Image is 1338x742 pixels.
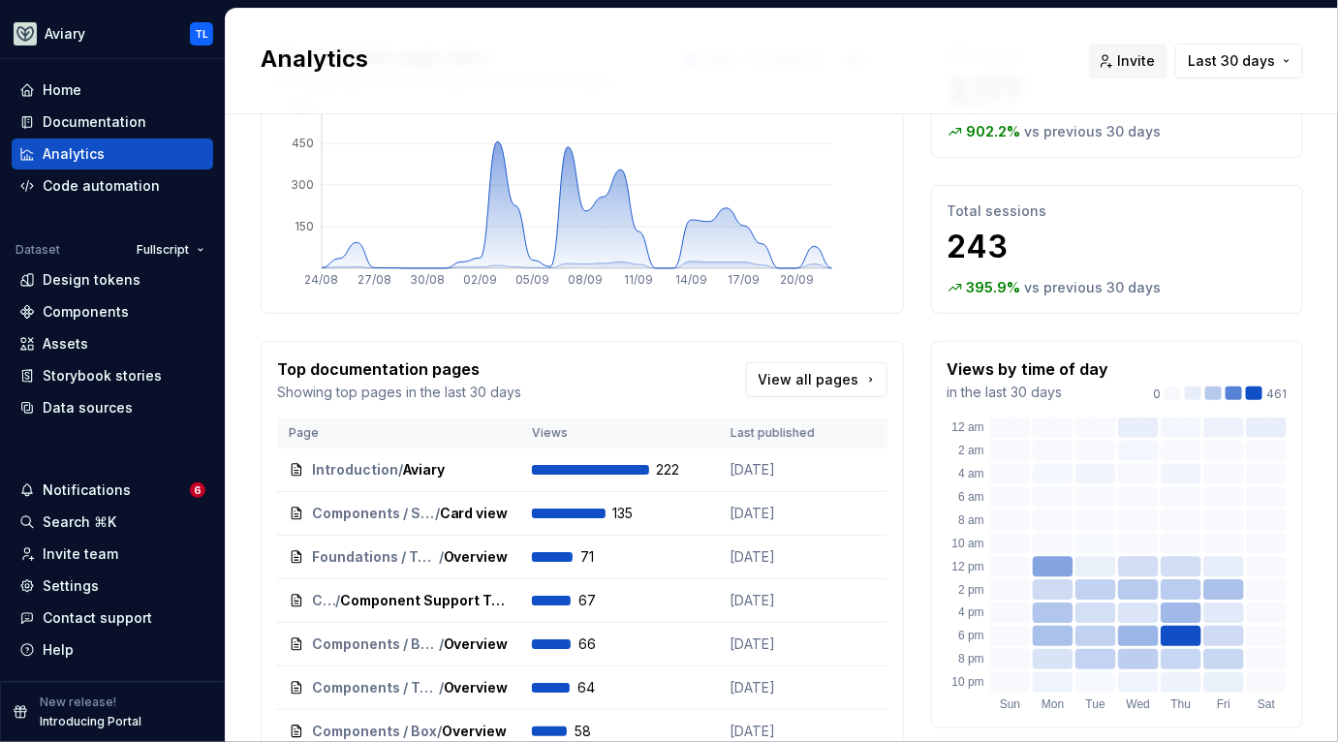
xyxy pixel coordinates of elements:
[1217,697,1230,711] text: Fri
[291,177,314,192] tspan: 300
[12,264,213,295] a: Design tokens
[12,634,213,665] button: Help
[1127,697,1150,711] text: Wed
[43,302,129,322] div: Components
[40,714,141,729] p: Introducing Portal
[12,392,213,423] a: Data sources
[439,547,444,567] span: /
[1171,697,1192,711] text: Thu
[335,591,340,610] span: /
[43,144,105,164] div: Analytics
[731,634,876,654] p: [DATE]
[277,383,521,402] p: Showing top pages in the last 30 days
[12,571,213,602] a: Settings
[1117,51,1155,71] span: Invite
[277,357,521,381] p: Top documentation pages
[128,236,213,263] button: Fullscript
[967,122,1021,141] p: 902.2 %
[12,75,213,106] a: Home
[195,26,208,42] div: TL
[958,630,984,643] text: 6 pm
[948,357,1109,381] p: Views by time of day
[746,362,887,397] a: View all pages
[731,547,876,567] p: [DATE]
[731,722,876,741] p: [DATE]
[12,296,213,327] a: Components
[312,634,439,654] span: Components / Button
[463,273,497,288] tspan: 02/09
[261,44,1066,75] h2: Analytics
[569,273,604,288] tspan: 08/09
[1175,44,1303,78] button: Last 30 days
[312,504,435,523] span: Components / Stickersheet
[43,608,152,628] div: Contact support
[340,591,509,610] span: Component Support Tables
[12,539,213,570] a: Invite team
[43,512,116,532] div: Search ⌘K
[305,273,339,288] tspan: 24/08
[12,170,213,201] a: Code automation
[731,460,876,479] p: [DATE]
[444,678,509,697] span: Overview
[43,366,162,386] div: Storybook stories
[1025,278,1162,297] p: vs previous 30 days
[1000,697,1020,711] text: Sun
[439,634,444,654] span: /
[958,653,984,666] text: 8 pm
[731,591,876,610] p: [DATE]
[190,482,205,498] span: 6
[312,460,398,479] span: Introduction
[948,228,1287,266] p: 243
[1089,44,1167,78] button: Invite
[43,480,131,500] div: Notifications
[729,273,761,288] tspan: 17/09
[675,273,707,288] tspan: 14/09
[277,417,520,448] th: Page
[43,270,140,290] div: Design tokens
[958,467,984,480] text: 4 am
[951,676,983,690] text: 10 pm
[14,22,37,46] img: 256e2c79-9abd-4d59-8978-03feab5a3943.png
[12,139,213,170] a: Analytics
[444,634,509,654] span: Overview
[1153,386,1287,402] div: 461
[312,678,439,697] span: Components / Typography
[12,603,213,634] button: Contact support
[137,242,189,258] span: Fullscript
[444,547,509,567] span: Overview
[43,334,88,354] div: Assets
[295,219,314,233] tspan: 150
[292,136,314,150] tspan: 450
[442,722,507,741] span: Overview
[12,507,213,538] button: Search ⌘K
[948,201,1287,221] p: Total sessions
[12,107,213,138] a: Documentation
[440,504,509,523] span: Card view
[624,273,653,288] tspan: 11/09
[43,576,99,596] div: Settings
[516,273,550,288] tspan: 05/09
[43,80,81,100] div: Home
[657,460,707,479] span: 222
[12,360,213,391] a: Storybook stories
[312,591,335,610] span: Components
[759,370,859,389] span: View all pages
[40,695,116,710] p: New release!
[16,242,60,258] div: Dataset
[958,606,984,620] text: 4 pm
[312,722,437,741] span: Components / Box
[951,560,983,573] text: 12 pm
[439,678,444,697] span: /
[578,591,629,610] span: 67
[780,273,814,288] tspan: 20/09
[719,417,887,448] th: Last published
[410,273,445,288] tspan: 30/08
[398,460,403,479] span: /
[578,634,629,654] span: 66
[1258,697,1276,711] text: Sat
[958,583,984,597] text: 2 pm
[948,383,1109,402] p: in the last 30 days
[580,547,631,567] span: 71
[1042,697,1064,711] text: Mon
[613,504,664,523] span: 135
